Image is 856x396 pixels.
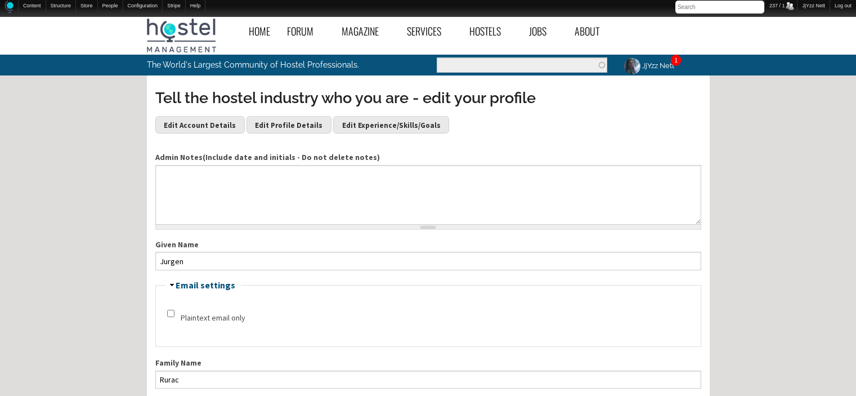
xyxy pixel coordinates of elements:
[155,152,701,163] label: Admin Notes(Include date and initials - Do not delete notes)
[461,19,521,44] a: Hostels
[279,19,333,44] a: Forum
[333,116,449,133] a: Edit Experience/Skills/Goals
[675,1,764,14] input: Search
[247,116,331,133] a: Edit Profile Details
[155,116,245,133] a: Edit Account Details
[437,57,607,73] input: Enter the terms you wish to search for.
[155,357,701,369] label: Family Name
[616,55,681,77] a: JjYzz Nett
[521,19,566,44] a: Jobs
[176,279,235,291] a: Email settings
[181,312,245,324] label: Plaintext email only
[155,87,701,109] h3: Tell the hostel industry who you are - edit your profile
[398,19,461,44] a: Services
[240,19,279,44] a: Home
[147,55,382,75] p: The World's Largest Community of Hostel Professionals.
[167,310,174,317] input: Check this option if you do not wish to receive email messages with graphics and styles.
[566,19,619,44] a: About
[622,56,642,76] img: JjYzz Nett's picture
[333,19,398,44] a: Magazine
[147,19,216,52] img: Hostel Management Home
[674,56,678,64] a: 1
[5,1,14,14] img: Home
[155,239,701,251] label: Given Name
